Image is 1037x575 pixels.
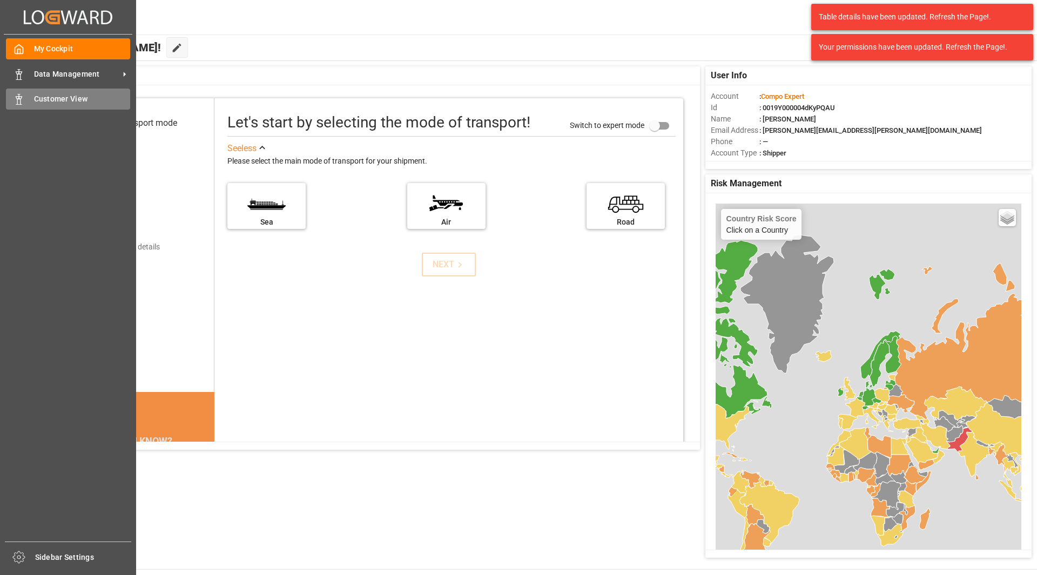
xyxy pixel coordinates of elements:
[58,430,214,452] div: DID YOU KNOW?
[999,209,1016,226] a: Layers
[592,217,659,228] div: Road
[711,69,747,82] span: User Info
[413,217,480,228] div: Air
[227,111,530,134] div: Let's start by selecting the mode of transport!
[711,147,759,159] span: Account Type
[759,104,835,112] span: : 0019Y000004dKyPQAU
[761,92,804,100] span: Compo Expert
[759,149,786,157] span: : Shipper
[711,136,759,147] span: Phone
[6,89,130,110] a: Customer View
[759,92,804,100] span: :
[711,113,759,125] span: Name
[711,177,782,190] span: Risk Management
[759,138,768,146] span: : —
[759,115,816,123] span: : [PERSON_NAME]
[711,91,759,102] span: Account
[34,43,131,55] span: My Cockpit
[34,69,119,80] span: Data Management
[34,93,131,105] span: Customer View
[45,37,161,58] span: Hello [PERSON_NAME]!
[570,120,644,129] span: Switch to expert mode
[726,214,797,223] h4: Country Risk Score
[711,102,759,113] span: Id
[227,155,676,168] div: Please select the main mode of transport for your shipment.
[6,38,130,59] a: My Cockpit
[35,552,132,563] span: Sidebar Settings
[819,11,1018,23] div: Table details have been updated. Refresh the Page!.
[433,258,466,271] div: NEXT
[711,125,759,136] span: Email Address
[422,253,476,276] button: NEXT
[759,126,982,134] span: : [PERSON_NAME][EMAIL_ADDRESS][PERSON_NAME][DOMAIN_NAME]
[726,214,797,234] div: Click on a Country
[227,142,257,155] div: See less
[819,42,1018,53] div: Your permissions have been updated. Refresh the Page!.
[233,217,300,228] div: Sea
